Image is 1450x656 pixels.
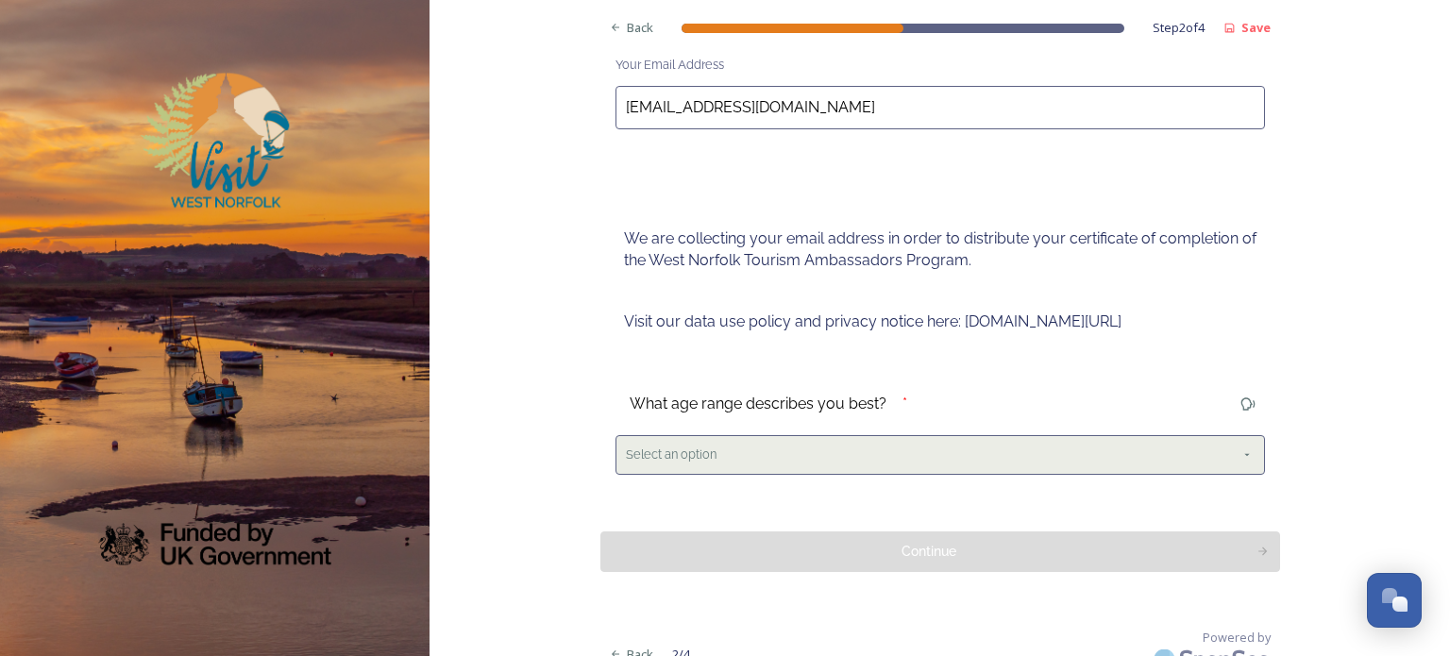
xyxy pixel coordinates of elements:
span: Powered by [1203,629,1271,647]
span: Step 2 of 4 [1153,19,1205,37]
input: email@domain.com [615,86,1265,129]
button: Continue [600,531,1280,572]
span: Your Email Address [615,58,724,72]
p: We are collecting your email address in order to distribute your certificate of completion of the... [624,228,1256,271]
div: Continue [611,542,1247,562]
strong: Save [1241,19,1271,36]
span: Select an option [626,446,717,463]
div: What age range describes you best? [615,382,901,427]
p: Visit our data use policy and privacy notice here: [DOMAIN_NAME][URL] [624,311,1256,333]
button: Open Chat [1367,573,1422,628]
span: Back [627,19,653,37]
